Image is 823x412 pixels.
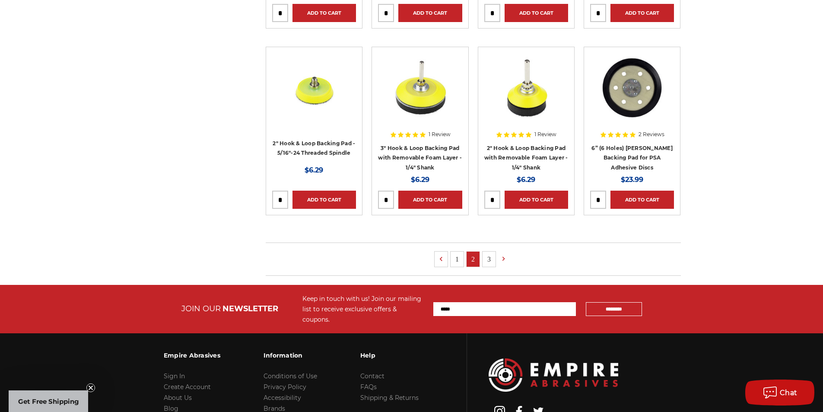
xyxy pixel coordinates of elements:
img: Close-up of Empire Abrasives 3-inch hook and loop backing pad with a removable foam layer and 1/4... [385,53,454,122]
a: Add to Cart [610,191,674,209]
a: Contact [360,372,384,380]
a: 1 [451,252,464,267]
a: Create Account [164,383,211,391]
a: 2" Hook & Loop Backing Pad - 5/16"-24 Threaded Spindle [273,140,355,156]
a: Add to Cart [292,191,356,209]
a: Add to Cart [610,4,674,22]
a: Conditions of Use [264,372,317,380]
button: Close teaser [86,383,95,392]
a: Accessibility [264,394,301,402]
a: 2-inch hook and loop backing pad with a 5/16"-24 threaded spindle and tapered edge for precision ... [272,53,356,137]
a: About Us [164,394,192,402]
span: $6.29 [517,176,535,184]
a: Sign In [164,372,185,380]
h3: Help [360,346,419,364]
div: Keep in touch with us! Join our mailing list to receive exclusive offers & coupons. [302,294,425,325]
span: NEWSLETTER [222,304,278,313]
span: Chat [780,389,798,397]
a: Add to Cart [505,191,568,209]
a: 6” (6 Holes) DA Sander Backing Pad for PSA Adhesive Discs [590,53,674,137]
button: Chat [745,380,814,406]
span: Get Free Shipping [18,397,79,406]
a: Add to Cart [292,4,356,22]
a: Add to Cart [398,4,462,22]
span: $6.29 [411,176,429,184]
h3: Information [264,346,317,364]
img: 2-inch hook and loop backing pad with a 5/16"-24 threaded spindle and tapered edge for precision ... [280,53,349,122]
span: JOIN OUR [181,304,221,313]
a: FAQs [360,383,377,391]
a: Close-up of Empire Abrasives 3-inch hook and loop backing pad with a removable foam layer and 1/4... [378,53,462,137]
a: 6” (6 Holes) [PERSON_NAME] Backing Pad for PSA Adhesive Discs [591,145,673,171]
a: 2" Hook & Loop Backing Pad with Removable Foam Layer - 1/4" Shank [484,145,568,171]
a: Add to Cart [398,191,462,209]
a: 3" Hook & Loop Backing Pad with Removable Foam Layer - 1/4" Shank [378,145,462,171]
a: Privacy Policy [264,383,306,391]
a: Shipping & Returns [360,394,419,402]
a: 3 [483,252,496,267]
img: 2-inch yellow sanding pad with black foam layer and versatile 1/4-inch shank/spindle for precisio... [492,53,561,122]
span: $6.29 [305,166,323,174]
h3: Empire Abrasives [164,346,220,364]
img: 6” (6 Holes) DA Sander Backing Pad for PSA Adhesive Discs [597,53,667,122]
div: Get Free ShippingClose teaser [9,390,88,412]
span: $23.99 [621,176,643,184]
a: Add to Cart [505,4,568,22]
img: Empire Abrasives Logo Image [489,358,618,392]
a: 2 [467,252,480,267]
a: 2-inch yellow sanding pad with black foam layer and versatile 1/4-inch shank/spindle for precisio... [484,53,568,137]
